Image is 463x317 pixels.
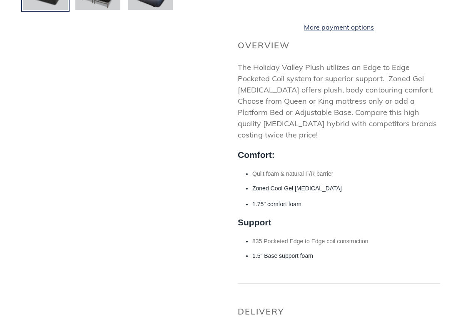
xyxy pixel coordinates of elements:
span: 1.5" Base support foam [252,252,313,259]
h2: Delivery [238,307,440,317]
span: 835 Pocketed Edge to Edge coil construction [252,238,368,245]
a: More payment options [240,22,438,32]
h2: Comfort: [238,149,440,161]
li: Zoned Cool Gel [MEDICAL_DATA] [252,184,440,193]
li: 1.75" comfort foam [252,200,440,209]
span: The Holiday Valley Plush utilizes an Edge to Edge Pocketed Coil system for superior support. Zone... [238,62,437,140]
p: Quilt foam & natural F/R barrier [252,170,440,178]
h2: Overview [238,40,440,50]
h2: Support [238,216,440,228]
